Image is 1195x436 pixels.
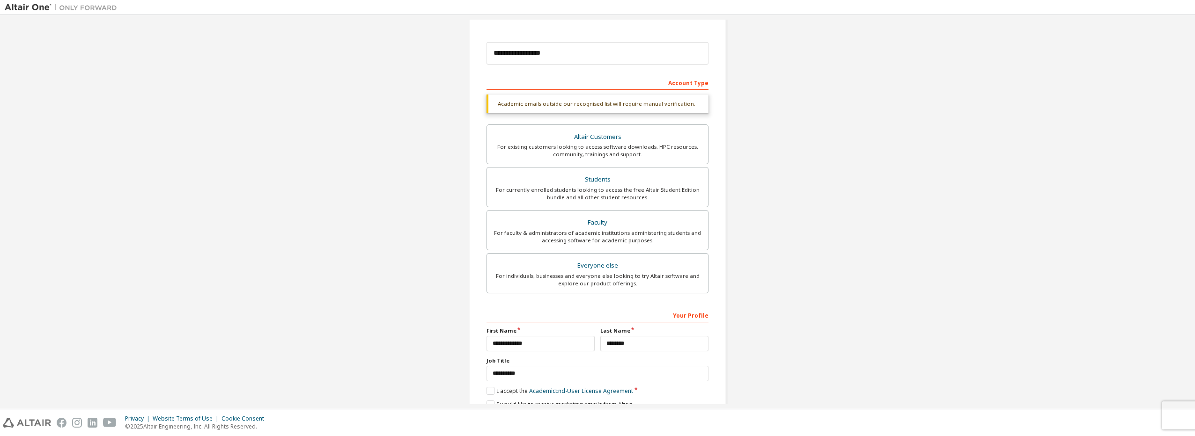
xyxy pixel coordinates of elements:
label: I accept the [487,387,633,395]
div: Altair Customers [493,131,702,144]
img: altair_logo.svg [3,418,51,428]
label: Last Name [600,327,708,334]
div: Faculty [493,216,702,229]
label: Job Title [487,357,708,364]
img: Altair One [5,3,122,12]
div: Your Profile [487,307,708,322]
label: First Name [487,327,595,334]
div: For existing customers looking to access software downloads, HPC resources, community, trainings ... [493,143,702,158]
a: Academic End-User License Agreement [529,387,633,395]
img: youtube.svg [103,418,117,428]
div: Academic emails outside our recognised list will require manual verification. [487,94,708,113]
div: Website Terms of Use [153,415,221,422]
p: © 2025 Altair Engineering, Inc. All Rights Reserved. [125,422,270,430]
div: Students [493,173,702,186]
img: instagram.svg [72,418,82,428]
label: I would like to receive marketing emails from Altair [487,400,632,408]
img: linkedin.svg [88,418,97,428]
img: facebook.svg [57,418,66,428]
div: For individuals, businesses and everyone else looking to try Altair software and explore our prod... [493,272,702,287]
div: Everyone else [493,259,702,272]
div: Cookie Consent [221,415,270,422]
div: For currently enrolled students looking to access the free Altair Student Edition bundle and all ... [493,186,702,201]
div: For faculty & administrators of academic institutions administering students and accessing softwa... [493,229,702,244]
div: Privacy [125,415,153,422]
div: Account Type [487,75,708,90]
